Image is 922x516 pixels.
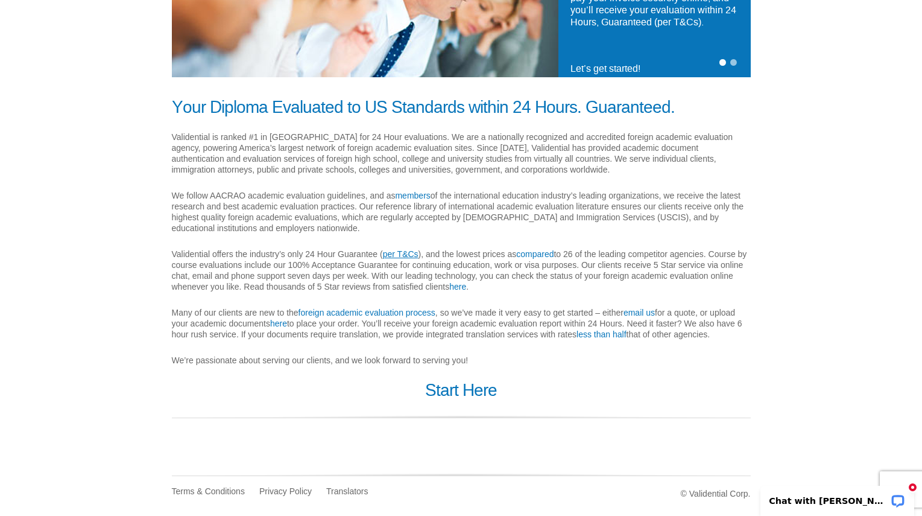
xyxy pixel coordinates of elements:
a: compared [516,249,554,259]
a: less than half [576,330,627,339]
a: Terms & Conditions [172,486,245,496]
p: Validential offers the industry’s only 24 Hour Guarantee ( ), and the lowest prices as to 26 of t... [172,249,751,292]
a: Privacy Policy [259,486,312,496]
a: here [270,319,287,328]
a: Start Here [425,381,497,400]
h4: Let’s get started! [570,58,739,75]
iframe: LiveChat chat widget [753,478,922,516]
a: 2 [730,59,739,67]
a: members [395,191,430,200]
p: We follow AACRAO academic evaluation guidelines, and as of the international education industry’s... [172,190,751,234]
a: here [449,282,466,291]
a: email us [624,308,655,317]
p: Validential is ranked #1 in [GEOGRAPHIC_DATA] for 24 Hour evaluations. We are a nationally recogn... [172,132,751,175]
a: Translators [326,486,368,496]
a: foreign academic evaluation process [298,308,435,317]
h1: Your Diploma Evaluated to US Standards within 24 Hours. Guaranteed. [172,98,751,117]
div: © Validential Corp. [461,488,751,499]
p: We’re passionate about serving our clients, and we look forward to serving you! [172,355,751,366]
p: Many of our clients are new to the , so we’ve made it very easy to get started – either for a quo... [172,307,751,340]
a: 1 [719,59,728,67]
a: per T&Cs [383,249,418,259]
